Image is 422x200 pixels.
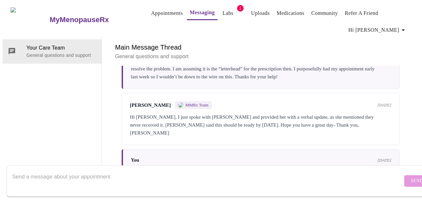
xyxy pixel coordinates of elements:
[131,157,139,163] span: You
[12,170,403,191] textarea: Send a message about your appointment
[151,9,183,18] a: Appointments
[218,7,239,20] button: Labs
[130,113,391,137] div: Hi [PERSON_NAME], I just spoke with [PERSON_NAME] and provided her with a verbal update, as she m...
[377,158,391,163] span: [DATE]
[11,7,49,32] img: MyMenopauseRx Logo
[187,6,217,20] button: Messaging
[148,7,185,20] button: Appointments
[311,9,338,18] a: Community
[342,7,381,20] button: Refer a Friend
[237,5,244,12] span: 1
[249,7,273,20] button: Uploads
[348,25,407,35] span: Hi [PERSON_NAME]
[223,9,233,18] a: Labs
[190,8,215,17] a: Messaging
[277,9,304,18] a: Medications
[274,7,307,20] button: Medications
[345,9,378,18] a: Refer a Friend
[377,102,391,108] span: [DATE]
[3,39,102,63] div: Your Care TeamGeneral questions and support
[50,16,109,24] h3: MyMenopauseRx
[251,9,270,18] a: Uploads
[115,53,406,60] p: General questions and support
[346,23,410,37] button: Hi [PERSON_NAME]
[26,44,96,52] span: Your Care Team
[130,102,171,108] span: [PERSON_NAME]
[115,42,406,53] h6: Main Message Thread
[49,8,135,31] a: MyMenopauseRx
[309,7,341,20] button: Community
[178,102,183,108] img: MMRX
[26,52,96,59] p: General questions and support
[185,102,208,108] span: MMRx Team
[131,57,391,81] div: Hi there. Just checking in because I need my prescription [DATE]. Have you been able to speak wit...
